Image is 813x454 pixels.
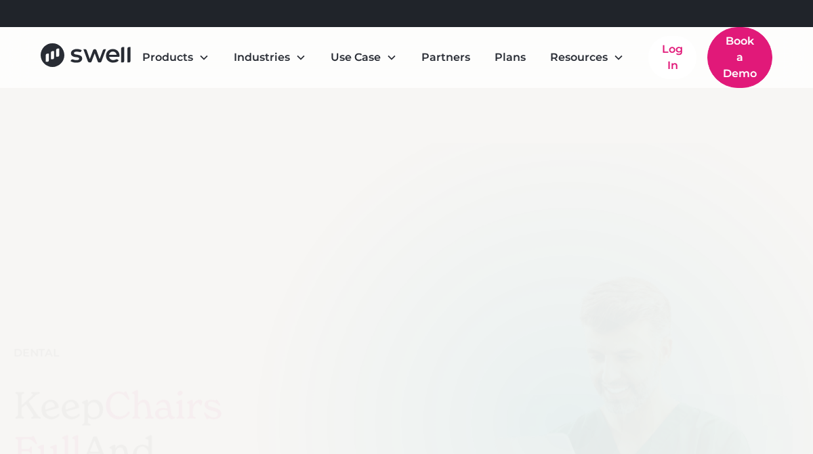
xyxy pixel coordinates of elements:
[320,44,408,71] div: Use Case
[41,43,131,72] a: home
[331,49,381,66] div: Use Case
[648,36,696,79] a: Log In
[234,49,290,66] div: Industries
[223,44,317,71] div: Industries
[550,49,608,66] div: Resources
[484,44,537,71] a: Plans
[707,27,772,88] a: Book a Demo
[539,44,635,71] div: Resources
[142,49,193,66] div: Products
[14,345,60,361] div: Dental
[131,44,220,71] div: Products
[411,44,481,71] a: Partners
